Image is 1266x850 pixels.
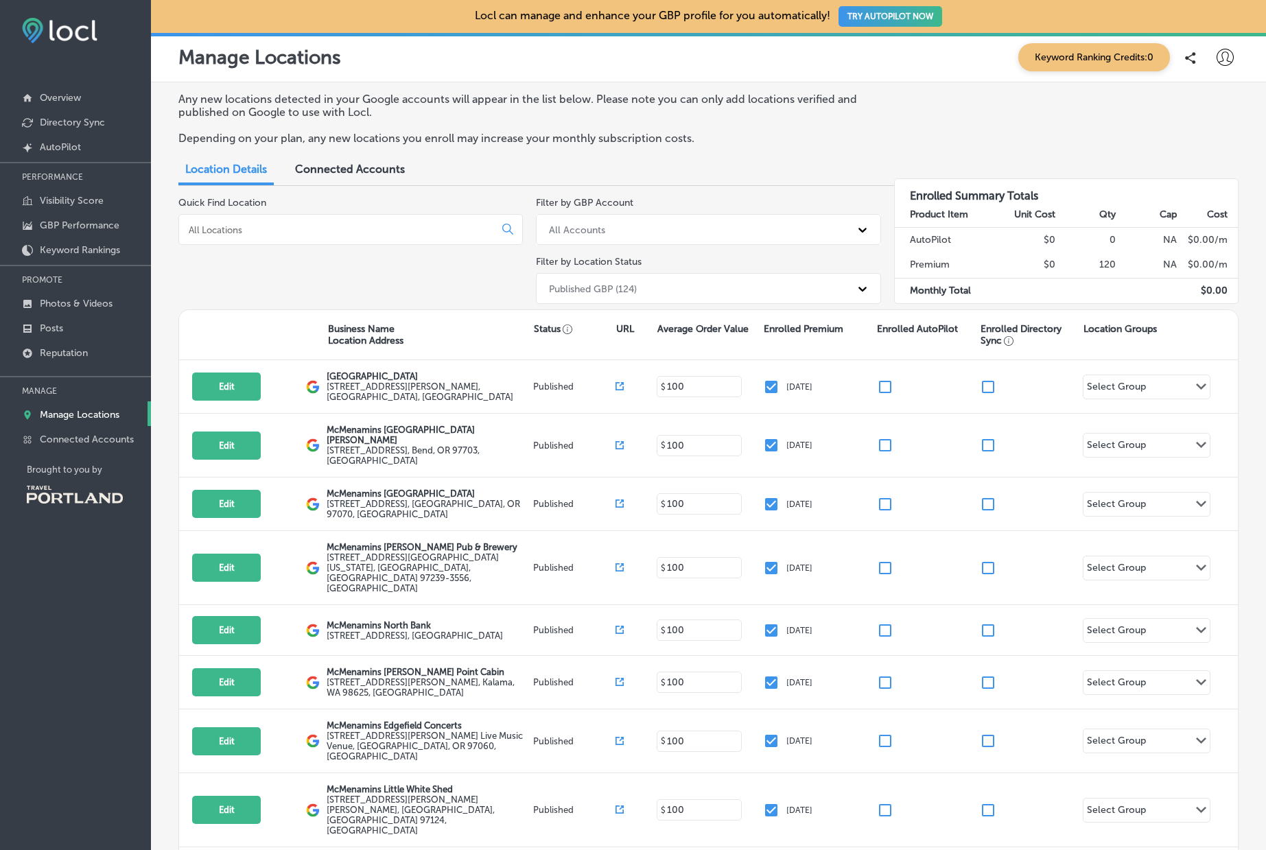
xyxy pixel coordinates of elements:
div: Select Group [1087,804,1146,820]
td: Premium [895,252,996,278]
p: McMenamins Little White Shed [327,784,530,794]
div: All Accounts [549,224,605,235]
p: Posts [40,322,63,334]
p: URL [616,323,634,335]
img: logo [306,676,320,689]
p: Depending on your plan, any new locations you enroll may increase your monthly subscription costs. [178,132,867,145]
p: [DATE] [786,736,812,746]
p: Manage Locations [178,46,341,69]
p: Connected Accounts [40,434,134,445]
p: McMenamins [PERSON_NAME] Pub & Brewery [327,542,530,552]
td: Monthly Total [895,278,996,303]
img: logo [306,438,320,452]
p: Directory Sync [40,117,105,128]
p: Enrolled AutoPilot [877,323,958,335]
label: Quick Find Location [178,197,266,209]
img: logo [306,497,320,511]
button: Edit [192,490,261,518]
p: Published [533,499,616,509]
p: [DATE] [786,678,812,687]
p: $ [661,626,666,635]
p: Brought to you by [27,464,151,475]
p: Any new locations detected in your Google accounts will appear in the list below. Please note you... [178,93,867,119]
label: [STREET_ADDRESS][PERSON_NAME] , [GEOGRAPHIC_DATA], [GEOGRAPHIC_DATA] [327,381,530,402]
button: Edit [192,554,261,582]
span: Keyword Ranking Credits: 0 [1018,43,1170,71]
button: TRY AUTOPILOT NOW [839,6,942,27]
p: Overview [40,92,81,104]
p: [DATE] [786,440,812,450]
img: logo [306,803,320,817]
img: logo [306,624,320,637]
p: $ [661,736,666,746]
img: logo [306,380,320,394]
label: [STREET_ADDRESS][PERSON_NAME][PERSON_NAME] , [GEOGRAPHIC_DATA], [GEOGRAPHIC_DATA] 97124, [GEOGRAP... [327,794,530,836]
td: AutoPilot [895,227,996,252]
p: Published [533,736,616,746]
p: McMenamins [PERSON_NAME] Point Cabin [327,667,530,677]
input: All Locations [187,224,491,236]
td: $0 [996,227,1056,252]
p: $ [661,563,666,573]
p: Average Order Value [657,323,749,335]
span: Location Details [185,163,267,176]
p: [GEOGRAPHIC_DATA] [327,371,530,381]
label: [STREET_ADDRESS][GEOGRAPHIC_DATA][US_STATE] , [GEOGRAPHIC_DATA], [GEOGRAPHIC_DATA] 97239-3556, [G... [327,552,530,593]
p: Business Name Location Address [328,323,403,346]
td: NA [1116,252,1177,278]
img: logo [306,561,320,575]
p: Photos & Videos [40,298,113,309]
label: Filter by GBP Account [536,197,633,209]
p: Enrolled Directory Sync [981,323,1077,346]
p: Enrolled Premium [764,323,843,335]
p: Visibility Score [40,195,104,206]
label: [STREET_ADDRESS][PERSON_NAME] Live Music Venue , [GEOGRAPHIC_DATA], OR 97060, [GEOGRAPHIC_DATA] [327,731,530,762]
p: $ [661,678,666,687]
p: Published [533,805,616,815]
label: Filter by Location Status [536,256,642,268]
p: McMenamins [GEOGRAPHIC_DATA] [327,488,530,499]
p: Status [534,323,616,335]
p: Published [533,563,616,573]
div: Select Group [1087,381,1146,397]
td: $0 [996,252,1056,278]
div: Select Group [1087,676,1146,692]
p: [DATE] [786,805,812,815]
p: $ [661,499,666,509]
div: Select Group [1087,498,1146,514]
label: [STREET_ADDRESS] , [GEOGRAPHIC_DATA], OR 97070, [GEOGRAPHIC_DATA] [327,499,530,519]
p: $ [661,440,666,450]
img: logo [306,734,320,748]
p: McMenamins [GEOGRAPHIC_DATA][PERSON_NAME] [327,425,530,445]
label: [STREET_ADDRESS] , [GEOGRAPHIC_DATA] [327,630,503,641]
div: Select Group [1087,735,1146,751]
p: $ [661,382,666,392]
div: Select Group [1087,624,1146,640]
h3: Enrolled Summary Totals [895,179,1238,202]
span: Connected Accounts [295,163,405,176]
td: 120 [1056,252,1116,278]
div: Select Group [1087,562,1146,578]
th: Qty [1056,202,1116,228]
p: Published [533,625,616,635]
strong: Product Item [910,209,968,220]
p: AutoPilot [40,141,81,153]
p: [DATE] [786,382,812,392]
p: Manage Locations [40,409,119,421]
p: Reputation [40,347,88,359]
p: $ [661,805,666,815]
p: Published [533,440,616,451]
td: $ 0.00 /m [1177,227,1238,252]
p: Location Groups [1083,323,1157,335]
td: $ 0.00 [1177,278,1238,303]
p: Published [533,381,616,392]
button: Edit [192,727,261,755]
th: Unit Cost [996,202,1056,228]
div: Published GBP (124) [549,283,637,294]
p: [DATE] [786,626,812,635]
img: Travel Portland [27,486,123,504]
img: fda3e92497d09a02dc62c9cd864e3231.png [22,18,97,43]
td: 0 [1056,227,1116,252]
div: Select Group [1087,439,1146,455]
th: Cost [1177,202,1238,228]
